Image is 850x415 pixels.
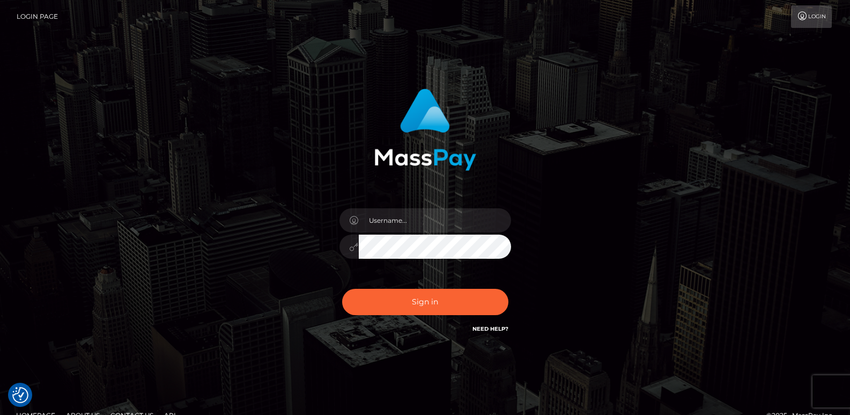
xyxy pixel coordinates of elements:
input: Username... [359,208,511,232]
a: Need Help? [472,325,508,332]
img: MassPay Login [374,89,476,171]
button: Consent Preferences [12,387,28,403]
a: Login Page [17,5,58,28]
button: Sign in [342,289,508,315]
a: Login [791,5,832,28]
img: Revisit consent button [12,387,28,403]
